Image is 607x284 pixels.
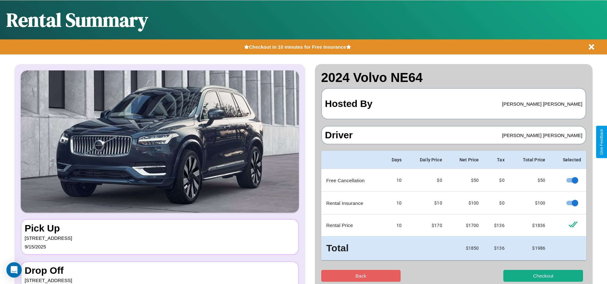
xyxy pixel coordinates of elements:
p: [PERSON_NAME] [PERSON_NAME] [502,100,582,108]
h1: Rental Summary [6,7,148,33]
td: $ 170 [407,215,447,236]
p: 9 / 15 / 2025 [25,242,295,251]
td: $ 50 [447,169,484,192]
h3: Total [326,241,377,255]
td: $0 [484,192,509,215]
td: 10 [381,192,407,215]
td: $ 50 [510,169,551,192]
h2: 2024 Volvo NE64 [321,70,587,85]
div: Give Feedback [599,129,604,155]
td: $ 100 [447,192,484,215]
th: Tax [484,151,509,169]
table: simple table [321,151,587,260]
td: $ 136 [484,215,509,236]
h3: Driver [325,130,353,141]
td: $ 1836 [510,215,551,236]
h3: Hosted By [325,92,372,116]
td: $ 1850 [447,236,484,260]
p: [PERSON_NAME] [PERSON_NAME] [502,131,582,140]
td: 10 [381,169,407,192]
td: $ 100 [510,192,551,215]
h3: Pick Up [25,223,295,234]
td: $ 1986 [510,236,551,260]
p: Rental Price [326,221,377,230]
p: Free Cancellation [326,176,377,185]
th: Selected [550,151,586,169]
th: Days [381,151,407,169]
td: $ 136 [484,236,509,260]
td: $0 [484,169,509,192]
th: Total Price [510,151,551,169]
td: $10 [407,192,447,215]
div: Open Intercom Messenger [6,262,22,278]
button: Back [321,270,401,282]
h3: Drop Off [25,265,295,276]
td: 10 [381,215,407,236]
th: Net Price [447,151,484,169]
button: Checkout [503,270,583,282]
td: $ 1700 [447,215,484,236]
p: [STREET_ADDRESS] [25,234,295,242]
p: Rental Insurance [326,199,377,207]
th: Daily Price [407,151,447,169]
td: $0 [407,169,447,192]
b: Checkout in 10 minutes for Free Insurance [249,44,346,50]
